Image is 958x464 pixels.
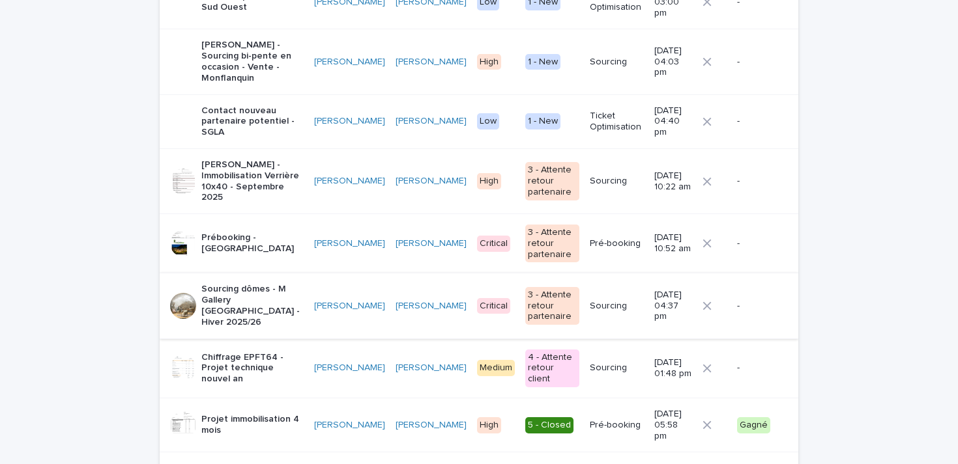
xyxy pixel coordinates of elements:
a: [PERSON_NAME] [314,116,385,127]
p: Sourcing [590,362,643,374]
p: [DATE] 01:48 pm [654,357,692,379]
tr: Prébooking - [GEOGRAPHIC_DATA][PERSON_NAME] [PERSON_NAME] Critical3 - Attente retour partenairePr... [160,214,798,273]
div: Medium [477,360,515,376]
p: - [737,362,777,374]
div: 3 - Attente retour partenaire [525,225,579,262]
a: [PERSON_NAME] [396,420,467,431]
a: [PERSON_NAME] [314,420,385,431]
a: [PERSON_NAME] [396,301,467,312]
div: Critical [477,236,510,252]
p: [DATE] 10:52 am [654,232,692,254]
tr: Contact nouveau partenaire potentiel - SGLA[PERSON_NAME] [PERSON_NAME] Low1 - NewTicket Optimisat... [160,94,798,148]
p: Sourcing [590,57,643,68]
tr: Chiffrage EPFT64 - Projet technique nouvel an[PERSON_NAME] [PERSON_NAME] Medium4 - Attente retour... [160,338,798,398]
tr: [PERSON_NAME] - Sourcing bi-pente en occasion - Vente - Monflanquin[PERSON_NAME] [PERSON_NAME] Hi... [160,29,798,94]
div: Low [477,113,499,130]
a: [PERSON_NAME] [314,362,385,374]
div: High [477,54,501,70]
a: [PERSON_NAME] [396,238,467,249]
p: Sourcing [590,301,643,312]
a: [PERSON_NAME] [396,176,467,187]
p: Projet immobilisation 4 mois [201,414,304,436]
p: Sourcing dômes - M Gallery [GEOGRAPHIC_DATA] - Hiver 2025/26 [201,284,304,327]
a: [PERSON_NAME] [396,116,467,127]
a: [PERSON_NAME] [396,362,467,374]
tr: [PERSON_NAME] - Immobilisation Verrière 10x40 - Septembre 2025[PERSON_NAME] [PERSON_NAME] High3 -... [160,148,798,213]
p: Chiffrage EPFT64 - Projet technique nouvel an [201,352,304,385]
p: [DATE] 04:03 pm [654,46,692,78]
p: [DATE] 10:22 am [654,171,692,193]
div: High [477,417,501,433]
p: [DATE] 05:58 pm [654,409,692,441]
div: 5 - Closed [525,417,573,433]
p: [PERSON_NAME] - Immobilisation Verrière 10x40 - Septembre 2025 [201,159,304,203]
div: Critical [477,298,510,314]
p: Sourcing [590,176,643,187]
div: 3 - Attente retour partenaire [525,162,579,200]
p: Pré-booking [590,420,643,431]
div: 4 - Attente retour client [525,349,579,387]
a: [PERSON_NAME] [396,57,467,68]
p: [DATE] 04:40 pm [654,105,692,138]
p: Pré-booking [590,238,643,249]
div: 3 - Attente retour partenaire [525,287,579,325]
p: [PERSON_NAME] - Sourcing bi-pente en occasion - Vente - Monflanquin [201,40,304,83]
p: Contact nouveau partenaire potentiel - SGLA [201,105,304,138]
p: Prébooking - [GEOGRAPHIC_DATA] [201,232,304,254]
a: [PERSON_NAME] [314,238,385,249]
p: - [737,57,777,68]
p: - [737,301,777,312]
p: - [737,238,777,249]
div: 1 - New [525,54,560,70]
a: [PERSON_NAME] [314,176,385,187]
a: [PERSON_NAME] [314,301,385,312]
p: [DATE] 04:37 pm [654,290,692,322]
div: Gagné [737,417,770,433]
p: Ticket Optimisation [590,111,643,133]
tr: Projet immobilisation 4 mois[PERSON_NAME] [PERSON_NAME] High5 - ClosedPré-booking[DATE] 05:58 pmG... [160,398,798,452]
p: - [737,116,777,127]
a: [PERSON_NAME] [314,57,385,68]
div: 1 - New [525,113,560,130]
tr: Sourcing dômes - M Gallery [GEOGRAPHIC_DATA] - Hiver 2025/26[PERSON_NAME] [PERSON_NAME] Critical3... [160,273,798,338]
div: High [477,173,501,189]
p: - [737,176,777,187]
